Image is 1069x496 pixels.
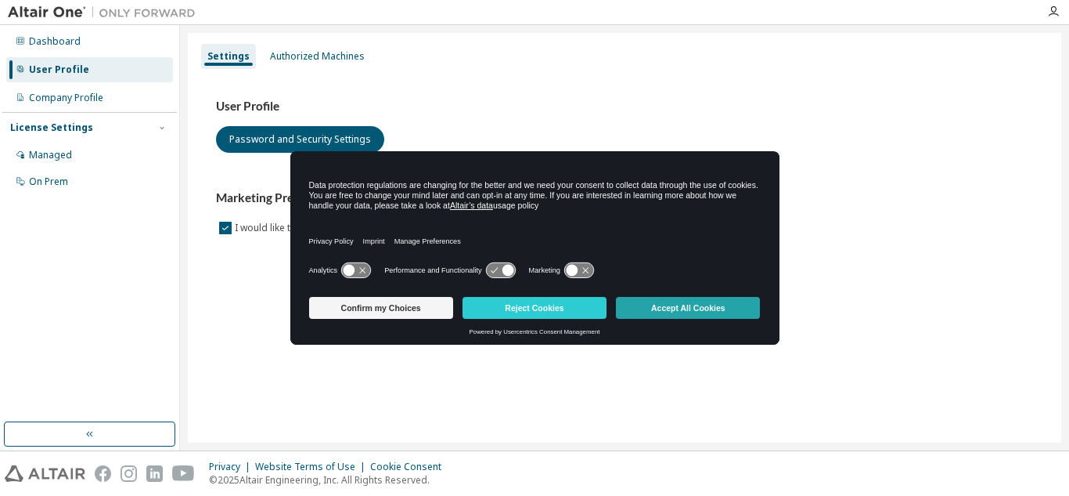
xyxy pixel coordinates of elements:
img: linkedin.svg [146,465,163,482]
div: On Prem [29,176,68,188]
div: Cookie Consent [370,461,451,473]
h3: Marketing Preferences [216,190,1033,206]
label: I would like to receive marketing emails from Altair [235,219,464,237]
div: Website Terms of Use [255,461,370,473]
div: Dashboard [29,35,81,48]
div: Settings [207,50,250,63]
div: Company Profile [29,92,103,104]
img: facebook.svg [95,465,111,482]
div: User Profile [29,63,89,76]
p: © 2025 Altair Engineering, Inc. All Rights Reserved. [209,473,451,487]
div: Authorized Machines [270,50,365,63]
img: Altair One [8,5,203,20]
div: Managed [29,149,72,161]
img: instagram.svg [121,465,137,482]
img: youtube.svg [172,465,195,482]
div: Privacy [209,461,255,473]
div: License Settings [10,121,93,134]
img: altair_logo.svg [5,465,85,482]
h3: User Profile [216,99,1033,114]
button: Password and Security Settings [216,126,384,153]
